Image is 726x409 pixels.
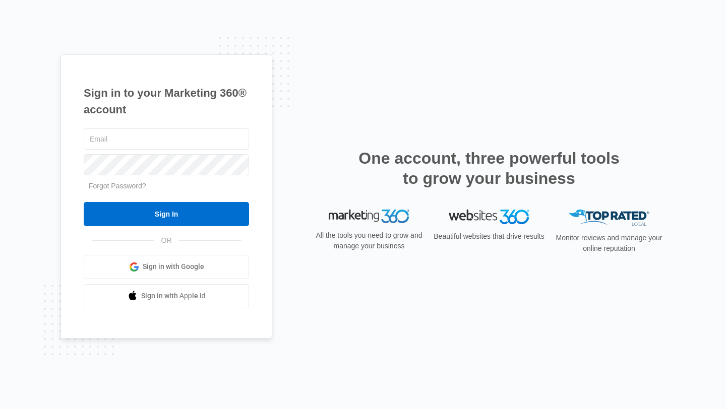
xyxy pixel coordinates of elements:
[313,230,426,251] p: All the tools you need to grow and manage your business
[84,128,249,150] input: Email
[84,85,249,118] h1: Sign in to your Marketing 360® account
[89,182,146,190] a: Forgot Password?
[553,233,665,254] p: Monitor reviews and manage your online reputation
[433,231,546,242] p: Beautiful websites that drive results
[355,148,623,188] h2: One account, three powerful tools to grow your business
[143,261,204,272] span: Sign in with Google
[141,291,206,301] span: Sign in with Apple Id
[84,255,249,279] a: Sign in with Google
[449,210,529,224] img: Websites 360
[154,235,179,246] span: OR
[84,284,249,308] a: Sign in with Apple Id
[329,210,409,224] img: Marketing 360
[569,210,649,226] img: Top Rated Local
[84,202,249,226] input: Sign In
